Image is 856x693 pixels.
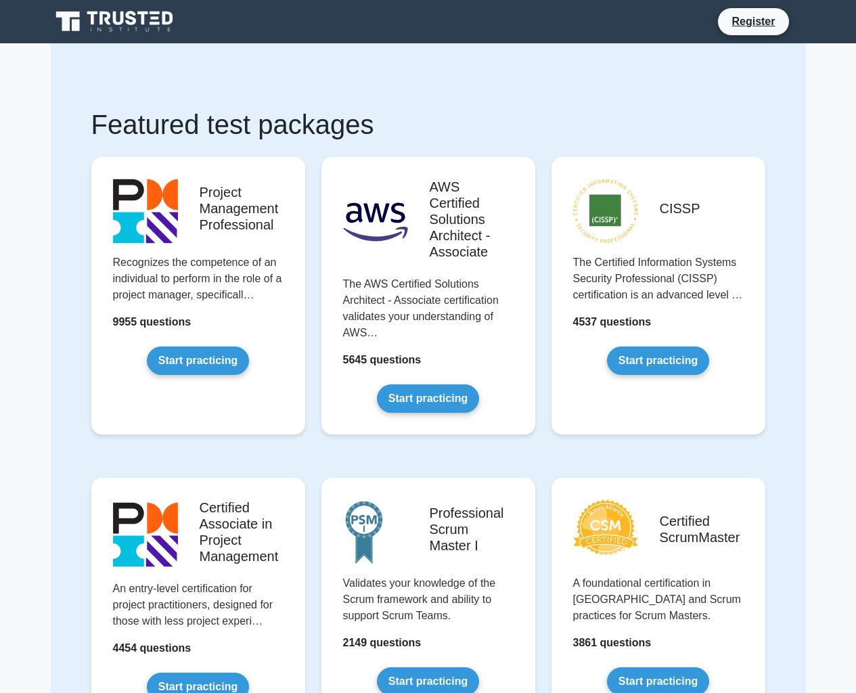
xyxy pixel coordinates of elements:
[91,108,765,141] h1: Featured test packages
[377,384,479,413] a: Start practicing
[607,346,709,375] a: Start practicing
[147,346,249,375] a: Start practicing
[723,13,783,30] a: Register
